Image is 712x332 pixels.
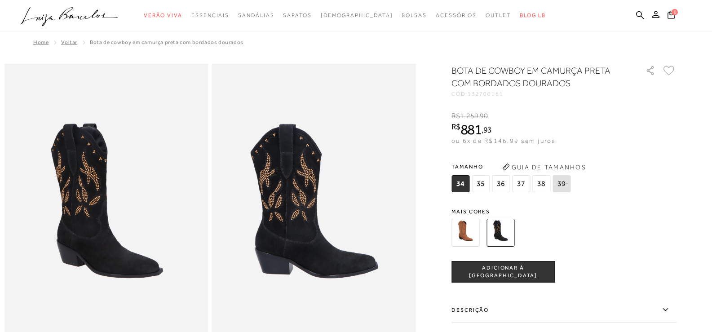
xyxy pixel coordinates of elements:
[472,175,490,192] span: 35
[468,91,504,97] span: 132700161
[451,123,460,131] i: R$
[451,160,573,173] span: Tamanho
[436,12,477,18] span: Acessórios
[672,9,678,15] span: 0
[492,175,510,192] span: 36
[451,297,676,323] label: Descrição
[451,91,631,97] div: CÓD:
[283,12,311,18] span: Sapatos
[483,125,492,134] span: 93
[321,7,393,24] a: noSubCategoriesText
[402,12,427,18] span: Bolsas
[452,264,554,280] span: ADICIONAR À [GEOGRAPHIC_DATA]
[451,175,469,192] span: 34
[520,7,546,24] a: BLOG LB
[451,209,676,214] span: Mais cores
[451,261,555,283] button: ADICIONAR À [GEOGRAPHIC_DATA]
[90,39,243,45] span: BOTA DE COWBOY EM CAMURÇA PRETA COM BORDADOS DOURADOS
[520,12,546,18] span: BLOG LB
[191,7,229,24] a: noSubCategoriesText
[144,12,182,18] span: Verão Viva
[402,7,427,24] a: noSubCategoriesText
[553,175,570,192] span: 39
[191,12,229,18] span: Essenciais
[512,175,530,192] span: 37
[665,10,677,22] button: 0
[238,7,274,24] a: noSubCategoriesText
[499,160,589,174] button: Guia de Tamanhos
[451,219,479,247] img: BOTA DE COWBOY EM CAMURÇA CARAMELO COM BORDADOS DOURADOS
[451,137,555,144] span: ou 6x de R$146,99 sem juros
[144,7,182,24] a: noSubCategoriesText
[486,219,514,247] img: BOTA DE COWBOY EM CAMURÇA PRETA COM BORDADOS DOURADOS
[451,64,620,89] h1: BOTA DE COWBOY EM CAMURÇA PRETA COM BORDADOS DOURADOS
[532,175,550,192] span: 38
[486,7,511,24] a: noSubCategoriesText
[451,112,460,120] i: R$
[61,39,77,45] a: Voltar
[482,126,492,134] i: ,
[460,121,482,137] span: 881
[460,112,478,120] span: 1.259
[238,12,274,18] span: Sandálias
[486,12,511,18] span: Outlet
[478,112,488,120] i: ,
[283,7,311,24] a: noSubCategoriesText
[480,112,488,120] span: 90
[321,12,393,18] span: [DEMOGRAPHIC_DATA]
[436,7,477,24] a: noSubCategoriesText
[33,39,49,45] a: Home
